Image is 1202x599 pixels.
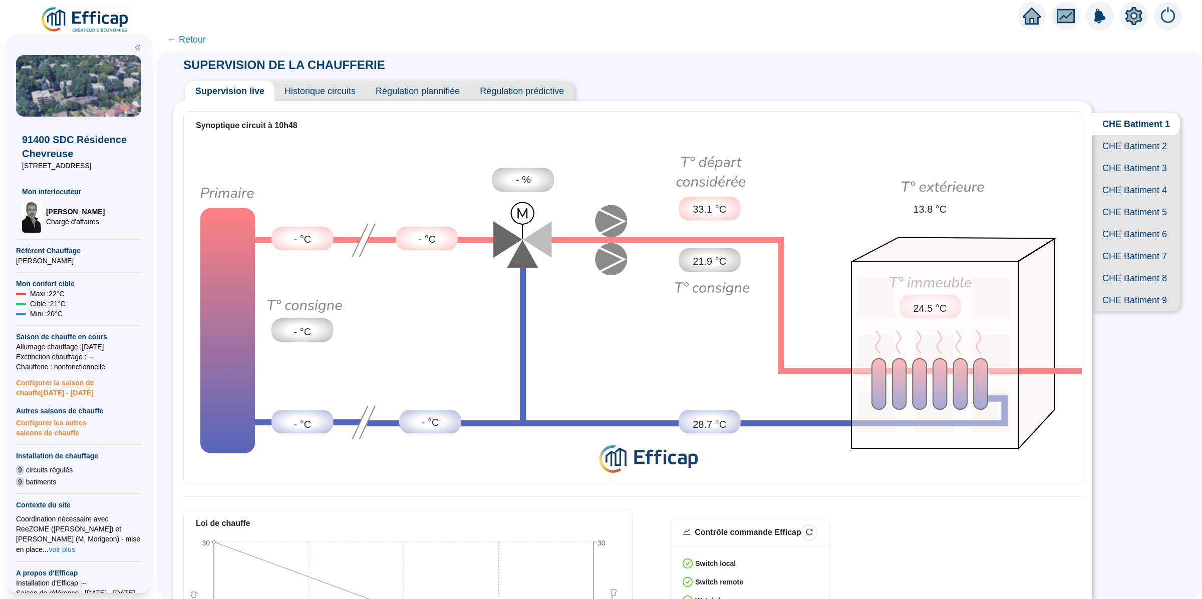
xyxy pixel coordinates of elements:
span: Installation de chauffage [16,451,141,461]
tspan: 30 [202,539,210,547]
img: efficap energie logo [40,6,131,34]
span: [PERSON_NAME] [46,207,105,217]
span: CHE Batiment 3 [1092,157,1180,179]
span: Chaufferie : non fonctionnelle [16,362,141,372]
span: Mini : 20 °C [30,309,63,319]
div: Coordination nécessaire avec ReeZOME ([PERSON_NAME]) et [PERSON_NAME] (M. Morigeon) - mise en pla... [16,514,141,555]
span: - °C [294,232,312,247]
img: Chargé d'affaires [22,201,42,233]
span: - °C [419,232,436,247]
span: Régulation prédictive [470,81,574,101]
span: Saison de référence : [DATE] - [DATE] [16,588,141,598]
span: Exctinction chauffage : -- [16,352,141,362]
tspan: 30 [597,539,606,547]
span: Configurer la saison de chauffe [DATE] - [DATE] [16,372,141,398]
span: - °C [294,417,312,432]
span: voir plus [49,544,75,554]
span: check-circle [683,558,693,568]
span: CHE Batiment 2 [1092,135,1180,157]
span: home [1023,7,1041,25]
img: circuit-supervision.724c8d6b72cc0638e748.png [184,139,1082,481]
span: Régulation plannifiée [366,81,470,101]
img: alerts [1154,2,1182,30]
div: Contrôle commande Efficap [695,526,801,538]
span: Maxi : 22 °C [30,289,65,299]
span: - % [516,172,531,187]
span: - °C [422,415,439,430]
span: 33.1 °C [693,202,726,217]
span: Mon confort cible [16,279,141,289]
div: Loi de chauffe [196,517,620,529]
span: setting [1125,7,1143,25]
span: A propos d'Efficap [16,568,141,578]
span: Référent Chauffage [16,246,141,256]
span: Contexte du site [16,500,141,510]
span: Mon interlocuteur [22,187,135,197]
span: Cible : 21 °C [30,299,66,309]
span: CHE Batiment 9 [1092,289,1180,311]
div: Synoptique circuit à 10h48 [196,120,1070,132]
span: 9 [16,465,24,475]
span: check-circle [683,577,693,587]
span: 91400 SDC Résidence Chevreuse [22,133,135,161]
span: [PERSON_NAME] [16,256,141,266]
span: batiments [26,477,57,487]
img: alerts [1086,2,1114,30]
span: Autres saisons de chauffe [16,406,141,416]
span: CHE Batiment 5 [1092,201,1180,223]
span: Chargé d'affaires [46,217,105,227]
strong: Switch remote [695,578,743,586]
span: 21.9 °C [693,254,726,269]
span: Supervision live [185,81,274,101]
span: SUPERVISION DE LA CHAUFFERIE [173,58,395,72]
span: Saison de chauffe en cours [16,332,141,342]
span: Configurer les autres saisons de chauffe [16,416,141,438]
strong: Switch local [695,559,736,567]
span: CHE Batiment 8 [1092,267,1180,289]
span: - °C [294,324,312,339]
span: CHE Batiment 4 [1092,179,1180,201]
span: circuits régulés [26,465,73,475]
span: double-left [134,44,141,51]
span: 28.7 °C [693,417,726,432]
span: Historique circuits [274,81,366,101]
button: voir plus [49,544,76,555]
span: CHE Batiment 1 [1092,113,1180,135]
span: reload [806,528,813,535]
span: CHE Batiment 6 [1092,223,1180,245]
span: CHE Batiment 7 [1092,245,1180,267]
span: Installation d'Efficap : -- [16,578,141,588]
span: 9 [16,477,24,487]
span: 13.8 °C [913,202,947,217]
span: ← Retour [167,33,206,47]
span: stock [683,528,691,536]
div: Synoptique [184,139,1082,481]
span: fund [1057,7,1075,25]
span: Allumage chauffage : [DATE] [16,342,141,352]
span: [STREET_ADDRESS] [22,161,135,171]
